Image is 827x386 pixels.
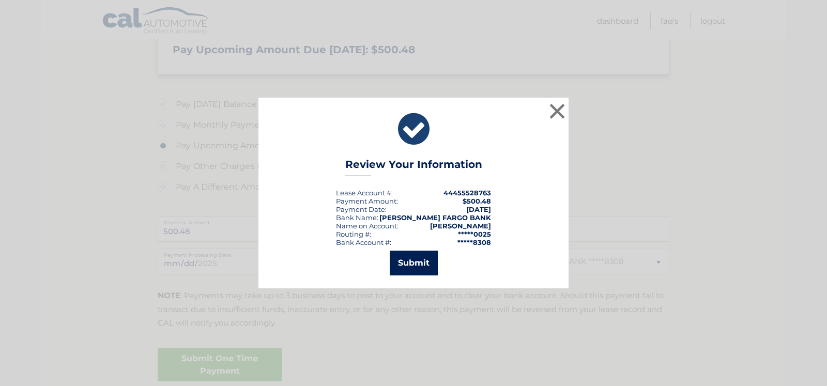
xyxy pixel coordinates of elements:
[336,205,387,213] div: :
[430,222,491,230] strong: [PERSON_NAME]
[336,238,391,246] div: Bank Account #:
[547,101,568,121] button: ×
[336,230,371,238] div: Routing #:
[336,197,398,205] div: Payment Amount:
[466,205,491,213] span: [DATE]
[336,222,399,230] div: Name on Account:
[443,189,491,197] strong: 44455528763
[379,213,491,222] strong: [PERSON_NAME] FARGO BANK
[390,251,438,275] button: Submit
[336,213,378,222] div: Bank Name:
[336,189,393,197] div: Lease Account #:
[345,158,482,176] h3: Review Your Information
[463,197,491,205] span: $500.48
[336,205,385,213] span: Payment Date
